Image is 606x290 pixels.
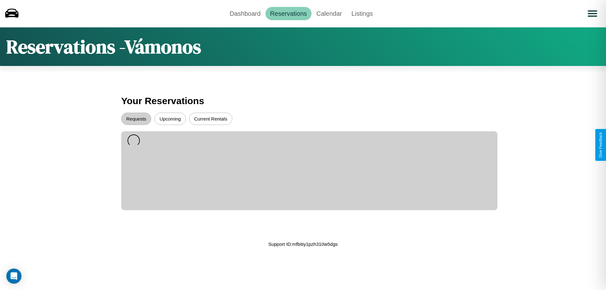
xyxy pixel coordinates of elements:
[121,92,485,109] h3: Your Reservations
[189,113,232,125] button: Current Rentals
[268,240,338,248] p: Support ID: mfbitiy1pzh310w5dgs
[154,113,186,125] button: Upcoming
[598,132,603,158] div: Give Feedback
[265,7,312,20] a: Reservations
[225,7,265,20] a: Dashboard
[6,269,21,284] div: Open Intercom Messenger
[312,7,347,20] a: Calendar
[121,113,151,125] button: Requests
[584,5,601,22] button: Open menu
[6,34,201,60] h1: Reservations - Vámonos
[347,7,377,20] a: Listings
